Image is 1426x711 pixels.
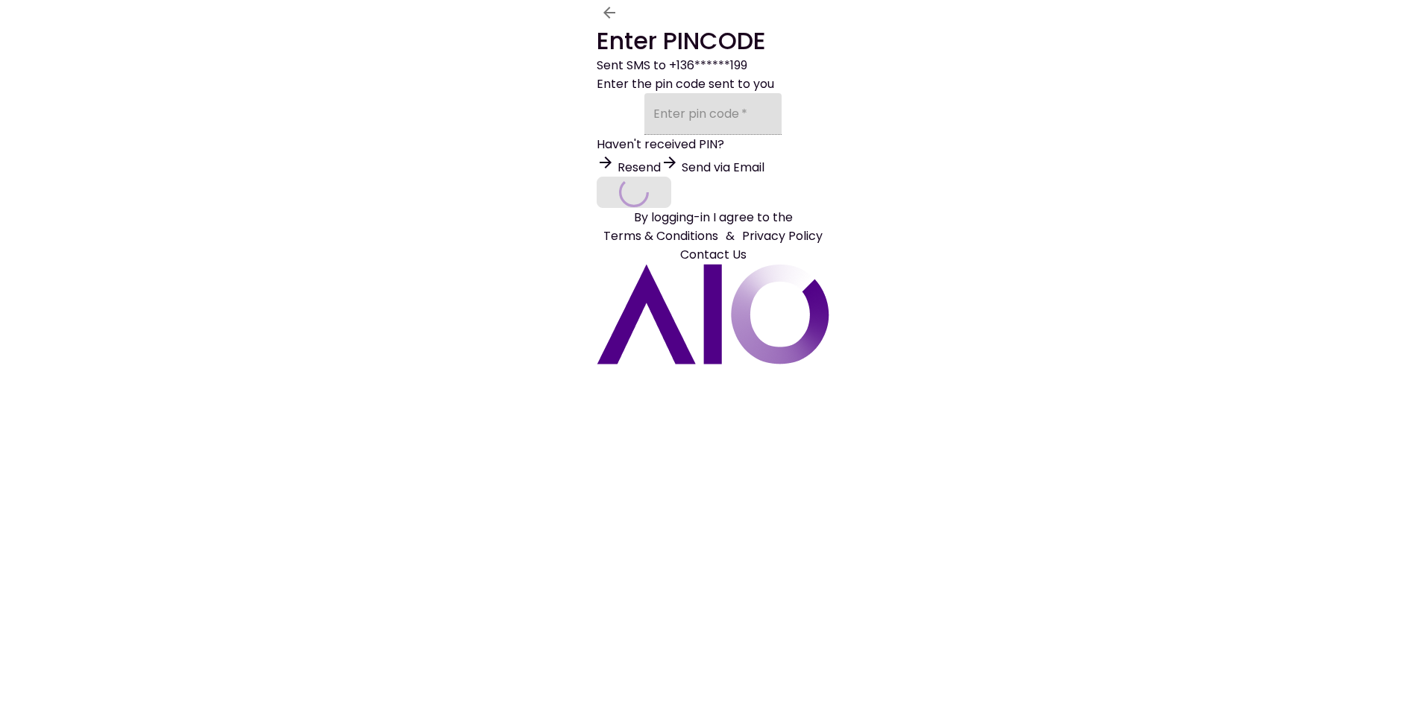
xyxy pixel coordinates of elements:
[597,264,829,364] img: AIO logo
[742,227,823,245] a: Privacy Policy
[597,227,829,245] div: &
[597,135,829,154] div: Haven't received PIN?
[597,245,829,264] a: Contact Us
[597,25,829,56] h1: Enter PINCODE
[597,56,829,93] div: Sent SMS to Enter the pin code sent to you
[597,154,661,177] button: Resend
[661,154,764,177] button: Send via Email
[597,208,829,227] div: By logging-in I agree to the
[603,227,718,245] a: Terms & Conditions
